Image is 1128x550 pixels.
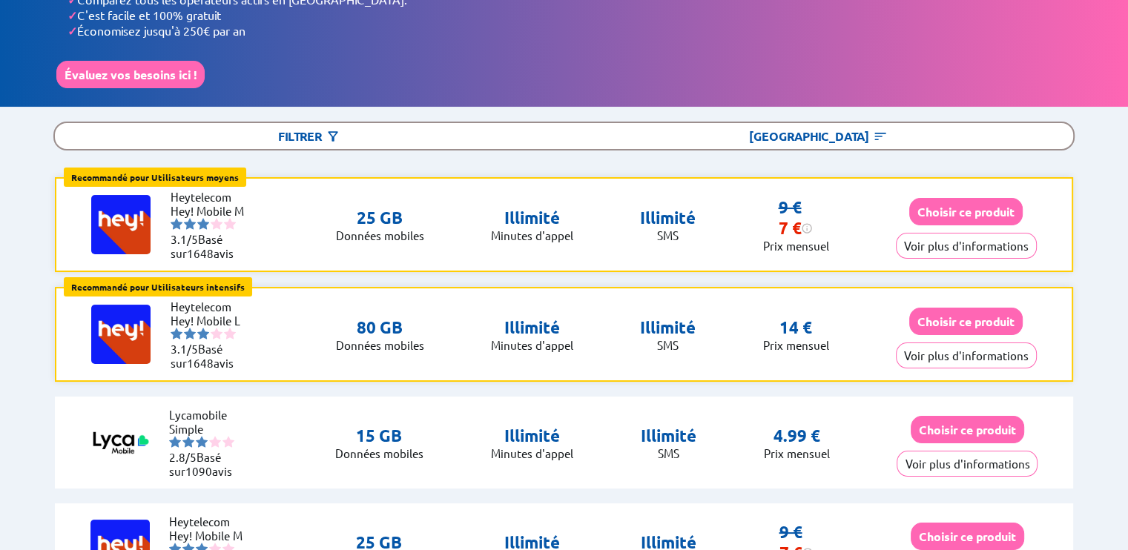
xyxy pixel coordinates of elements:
button: Choisir ce produit [911,523,1024,550]
p: Illimité [640,208,696,228]
p: Données mobiles [336,228,424,242]
li: Hey! Mobile L [171,314,260,328]
p: 4.99 € [773,425,819,446]
span: ✓ [67,23,77,39]
button: Voir plus d'informations [896,342,1037,368]
button: Voir plus d'informations [897,451,1038,477]
span: 1648 [187,356,214,370]
div: Filtrer [55,123,564,149]
b: Recommandé pour Utilisateurs intensifs [71,281,245,293]
a: Voir plus d'informations [896,239,1037,253]
div: 7 € [778,218,813,239]
img: starnr2 [184,218,196,230]
p: 15 GB [335,425,423,446]
span: ✓ [67,7,77,23]
img: starnr1 [171,328,182,339]
li: Heytelecom [171,299,260,314]
div: [GEOGRAPHIC_DATA] [564,123,1073,149]
button: Évaluez vos besoins ici ! [56,61,205,88]
p: SMS [640,228,696,242]
s: 9 € [778,197,801,217]
li: C'est facile et 100% gratuit [67,7,1072,23]
li: Heytelecom [171,190,260,204]
li: Simple [169,422,258,436]
p: Illimité [640,317,696,338]
p: 80 GB [336,317,424,338]
p: Données mobiles [335,446,423,460]
span: 1648 [187,246,214,260]
img: starnr4 [209,436,221,448]
img: Logo of Heytelecom [91,305,151,364]
a: Choisir ce produit [909,205,1023,219]
img: starnr2 [184,328,196,339]
img: starnr2 [182,436,194,448]
li: Basé sur avis [171,232,260,260]
b: Recommandé pour Utilisateurs moyens [71,171,239,183]
img: starnr5 [224,328,236,339]
p: SMS [640,338,696,352]
img: Logo of Lycamobile [90,413,150,472]
s: 9 € [779,522,802,542]
p: Illimité [491,317,573,338]
p: Prix mensuel [762,239,828,253]
a: Choisir ce produit [909,314,1023,328]
li: Hey! Mobile M [169,529,258,543]
img: starnr3 [197,218,209,230]
li: Heytelecom [169,514,258,529]
p: Illimité [640,425,696,446]
img: starnr4 [211,328,222,339]
li: Basé sur avis [171,342,260,370]
p: Minutes d'appel [491,338,573,352]
img: starnr3 [197,328,209,339]
p: Illimité [491,425,573,446]
p: 25 GB [336,208,424,228]
button: Choisir ce produit [909,308,1023,335]
button: Choisir ce produit [909,198,1023,225]
a: Choisir ce produit [911,529,1024,543]
button: Voir plus d'informations [896,233,1037,259]
li: Hey! Mobile M [171,204,260,218]
p: Prix mensuel [762,338,828,352]
img: starnr4 [211,218,222,230]
a: Choisir ce produit [911,423,1024,437]
img: Logo of Heytelecom [91,195,151,254]
a: Voir plus d'informations [897,457,1038,471]
img: information [801,222,813,234]
span: 2.8/5 [169,450,197,464]
img: starnr3 [196,436,208,448]
img: starnr1 [169,436,181,448]
span: 3.1/5 [171,342,198,356]
p: Prix mensuel [763,446,829,460]
img: Bouton pour ouvrir la section des filtres [326,129,340,144]
img: Bouton pour ouvrir la section de tri [873,129,888,144]
a: Voir plus d'informations [896,348,1037,362]
img: starnr5 [222,436,234,448]
span: 1090 [185,464,212,478]
img: starnr5 [224,218,236,230]
p: SMS [640,446,696,460]
img: starnr1 [171,218,182,230]
li: Économisez jusqu'à 250€ par an [67,23,1072,39]
p: Données mobiles [336,338,424,352]
span: 3.1/5 [171,232,198,246]
p: Minutes d'appel [491,228,573,242]
p: 14 € [779,317,812,338]
p: Minutes d'appel [491,446,573,460]
button: Choisir ce produit [911,416,1024,443]
li: Lycamobile [169,408,258,422]
li: Basé sur avis [169,450,258,478]
p: Illimité [491,208,573,228]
